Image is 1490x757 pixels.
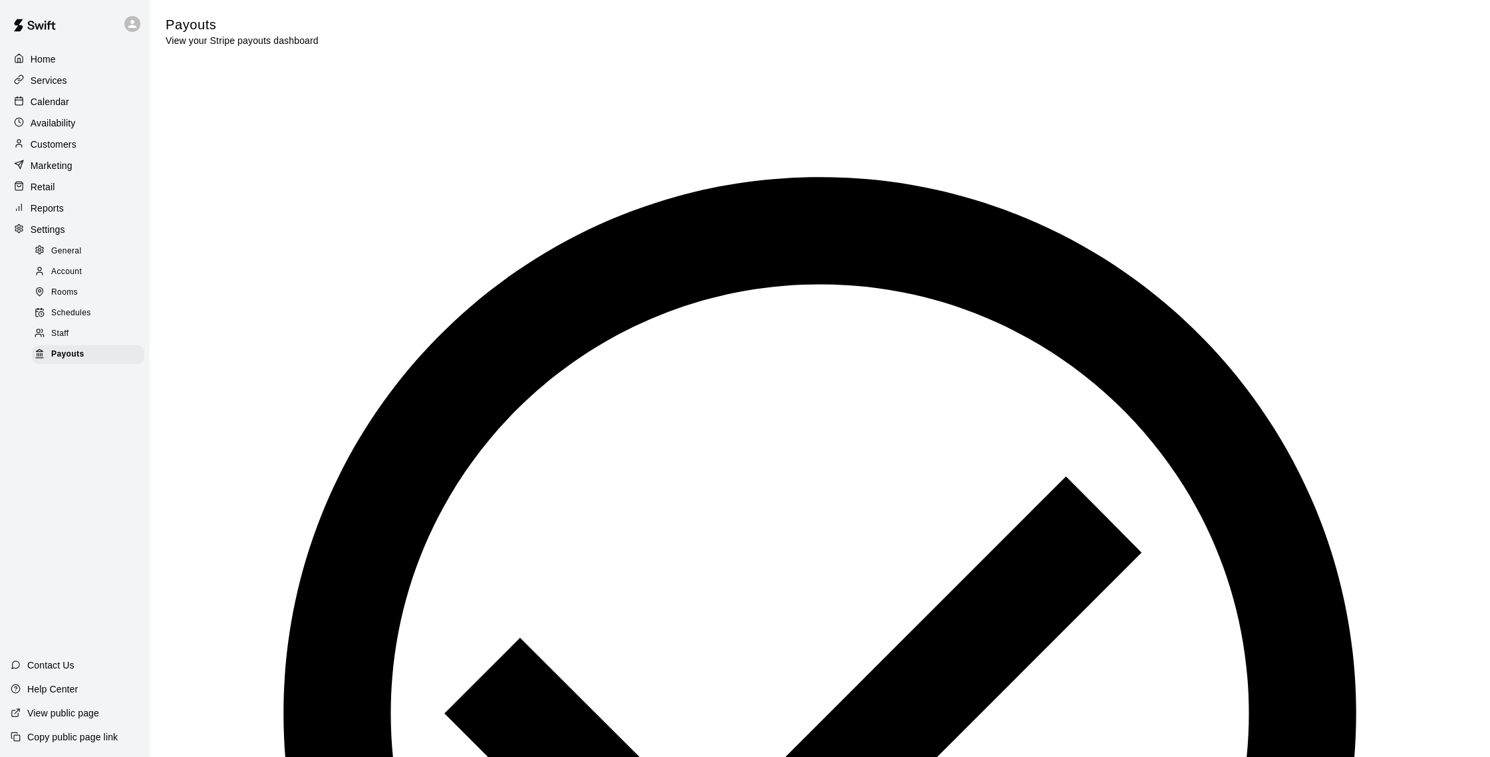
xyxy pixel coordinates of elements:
[32,325,144,343] div: Staff
[31,202,64,215] p: Reports
[27,659,74,672] p: Contact Us
[51,327,69,341] span: Staff
[11,49,139,69] a: Home
[27,682,78,696] p: Help Center
[32,242,144,261] div: General
[31,116,76,130] p: Availability
[32,241,150,261] a: General
[11,198,139,218] a: Reports
[31,159,73,172] p: Marketing
[11,156,139,176] a: Marketing
[32,283,144,302] div: Rooms
[32,263,144,281] div: Account
[51,307,91,320] span: Schedules
[32,324,150,345] a: Staff
[31,74,67,87] p: Services
[32,345,150,365] a: Payouts
[32,304,144,323] div: Schedules
[11,220,139,239] a: Settings
[31,223,65,236] p: Settings
[31,53,56,66] p: Home
[31,180,55,194] p: Retail
[32,261,150,282] a: Account
[11,134,139,154] a: Customers
[51,348,84,361] span: Payouts
[32,345,144,364] div: Payouts
[11,92,139,112] a: Calendar
[31,138,76,151] p: Customers
[11,71,139,90] a: Services
[51,286,78,299] span: Rooms
[51,265,82,279] span: Account
[11,113,139,133] a: Availability
[11,177,139,197] a: Retail
[166,34,319,47] p: View your Stripe payouts dashboard
[31,95,69,108] p: Calendar
[32,283,150,303] a: Rooms
[166,16,319,34] h5: Payouts
[51,245,82,258] span: General
[27,730,118,744] p: Copy public page link
[27,706,99,720] p: View public page
[32,303,150,324] a: Schedules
